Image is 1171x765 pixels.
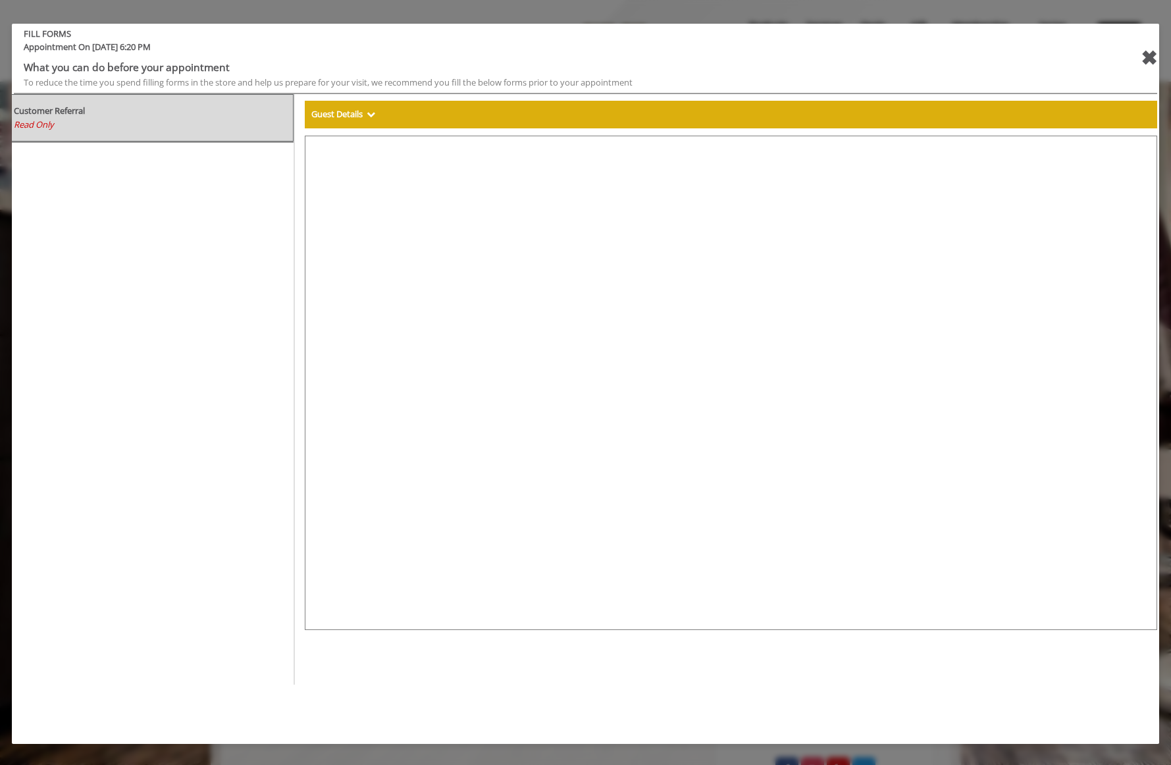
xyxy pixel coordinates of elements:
[24,60,230,74] b: What you can do before your appointment
[24,76,1051,90] div: To reduce the time you spend filling forms in the store and help us prepare for your visit, we re...
[14,119,54,130] span: Read Only
[367,108,375,120] span: Show
[1141,42,1157,74] div: close forms
[311,108,363,120] b: Guest Details
[14,27,1060,41] b: FILL FORMS
[305,101,1158,128] div: Guest Details Show
[14,40,1060,59] span: Appointment On [DATE] 6:20 PM
[305,136,1158,630] iframe: formsViewWeb
[14,105,85,117] b: Customer Referral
